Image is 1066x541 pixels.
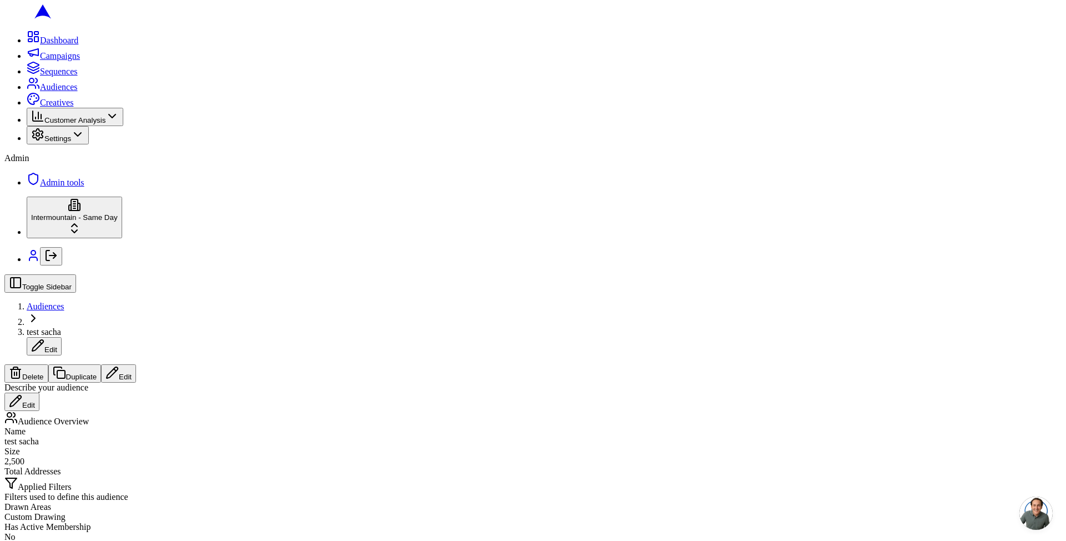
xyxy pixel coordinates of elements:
button: Duplicate [48,364,102,383]
span: Dashboard [40,36,78,45]
div: Size [4,447,1062,457]
div: Admin [4,153,1062,163]
button: Delete [4,364,48,383]
a: Audiences [27,82,78,92]
button: Edit [27,337,62,355]
span: Has Active Membership [4,522,91,532]
span: Sequences [40,67,78,76]
a: Audiences [27,302,64,311]
span: Creatives [40,98,73,107]
div: Custom Drawing [4,512,1062,522]
span: Settings [44,134,71,143]
div: Total Addresses [4,467,1062,477]
span: Describe your audience [4,383,88,392]
div: Name [4,427,1062,437]
a: Sequences [27,67,78,76]
a: Admin tools [27,178,84,187]
div: 2,500 [4,457,1062,467]
a: Campaigns [27,51,80,61]
span: Audiences [40,82,78,92]
div: Audience Overview [4,411,1062,427]
span: Intermountain - Same Day [31,213,118,222]
a: Creatives [27,98,73,107]
div: test sacha [4,437,1062,447]
span: Edit [22,401,35,409]
button: Edit [4,393,39,411]
span: Edit [44,345,57,354]
button: Settings [27,126,89,144]
nav: breadcrumb [4,302,1062,355]
span: Toggle Sidebar [22,283,72,291]
div: Open chat [1019,497,1053,530]
button: Log out [40,247,62,266]
span: Customer Analysis [44,116,105,124]
span: test sacha [27,327,61,337]
button: Toggle Sidebar [4,274,76,293]
button: Customer Analysis [27,108,123,126]
span: Drawn Areas [4,502,51,512]
div: Filters used to define this audience [4,492,1062,502]
span: Admin tools [40,178,84,187]
button: Edit [101,364,136,383]
div: Applied Filters [4,477,1062,492]
a: Dashboard [27,36,78,45]
button: Intermountain - Same Day [27,197,122,238]
span: Campaigns [40,51,80,61]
